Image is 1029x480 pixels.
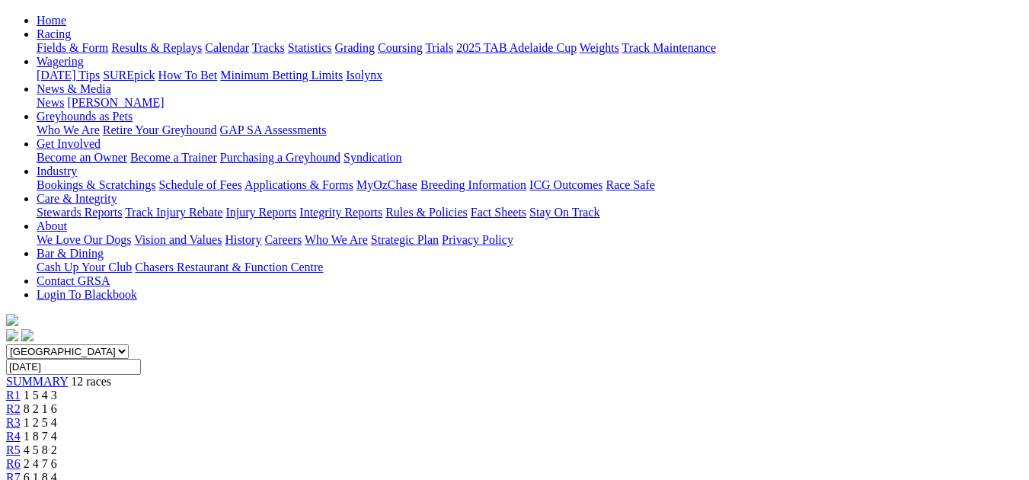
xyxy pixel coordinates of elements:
[244,178,353,191] a: Applications & Forms
[37,206,122,219] a: Stewards Reports
[21,329,34,341] img: twitter.svg
[24,402,57,415] span: 8 2 1 6
[134,233,222,246] a: Vision and Values
[346,69,382,82] a: Isolynx
[220,123,327,136] a: GAP SA Assessments
[37,178,155,191] a: Bookings & Scratchings
[37,41,1023,55] div: Racing
[37,27,71,40] a: Racing
[471,206,526,219] a: Fact Sheets
[37,274,110,287] a: Contact GRSA
[24,389,57,402] span: 1 5 4 3
[344,151,401,164] a: Syndication
[264,233,302,246] a: Careers
[220,151,340,164] a: Purchasing a Greyhound
[37,233,131,246] a: We Love Our Dogs
[385,206,468,219] a: Rules & Policies
[125,206,222,219] a: Track Injury Rebate
[225,233,261,246] a: History
[356,178,417,191] a: MyOzChase
[6,402,21,415] a: R2
[24,430,57,443] span: 1 8 7 4
[529,178,602,191] a: ICG Outcomes
[111,41,202,54] a: Results & Replays
[420,178,526,191] a: Breeding Information
[135,261,323,274] a: Chasers Restaurant & Function Centre
[37,110,133,123] a: Greyhounds as Pets
[158,178,241,191] a: Schedule of Fees
[37,82,111,95] a: News & Media
[580,41,619,54] a: Weights
[529,206,599,219] a: Stay On Track
[205,41,249,54] a: Calendar
[37,41,108,54] a: Fields & Form
[37,151,1023,165] div: Get Involved
[37,288,137,301] a: Login To Blackbook
[37,123,1023,137] div: Greyhounds as Pets
[37,55,84,68] a: Wagering
[6,443,21,456] a: R5
[37,247,104,260] a: Bar & Dining
[606,178,654,191] a: Race Safe
[24,416,57,429] span: 1 2 5 4
[335,41,375,54] a: Grading
[37,178,1023,192] div: Industry
[37,96,64,109] a: News
[6,359,141,375] input: Select date
[6,416,21,429] a: R3
[37,69,100,82] a: [DATE] Tips
[37,233,1023,247] div: About
[456,41,577,54] a: 2025 TAB Adelaide Cup
[37,219,67,232] a: About
[37,165,77,178] a: Industry
[24,457,57,470] span: 2 4 7 6
[6,375,68,388] a: SUMMARY
[71,375,111,388] span: 12 races
[220,69,343,82] a: Minimum Betting Limits
[425,41,453,54] a: Trials
[24,443,57,456] span: 4 5 8 2
[6,430,21,443] a: R4
[37,69,1023,82] div: Wagering
[37,123,100,136] a: Who We Are
[37,261,132,274] a: Cash Up Your Club
[305,233,368,246] a: Who We Are
[37,137,101,150] a: Get Involved
[37,96,1023,110] div: News & Media
[103,69,155,82] a: SUREpick
[6,457,21,470] a: R6
[37,192,117,205] a: Care & Integrity
[299,206,382,219] a: Integrity Reports
[371,233,439,246] a: Strategic Plan
[37,261,1023,274] div: Bar & Dining
[6,329,18,341] img: facebook.svg
[6,389,21,402] a: R1
[37,206,1023,219] div: Care & Integrity
[288,41,332,54] a: Statistics
[252,41,285,54] a: Tracks
[6,314,18,326] img: logo-grsa-white.png
[442,233,513,246] a: Privacy Policy
[378,41,423,54] a: Coursing
[130,151,217,164] a: Become a Trainer
[37,151,127,164] a: Become an Owner
[37,14,66,27] a: Home
[158,69,218,82] a: How To Bet
[622,41,716,54] a: Track Maintenance
[67,96,164,109] a: [PERSON_NAME]
[225,206,296,219] a: Injury Reports
[103,123,217,136] a: Retire Your Greyhound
